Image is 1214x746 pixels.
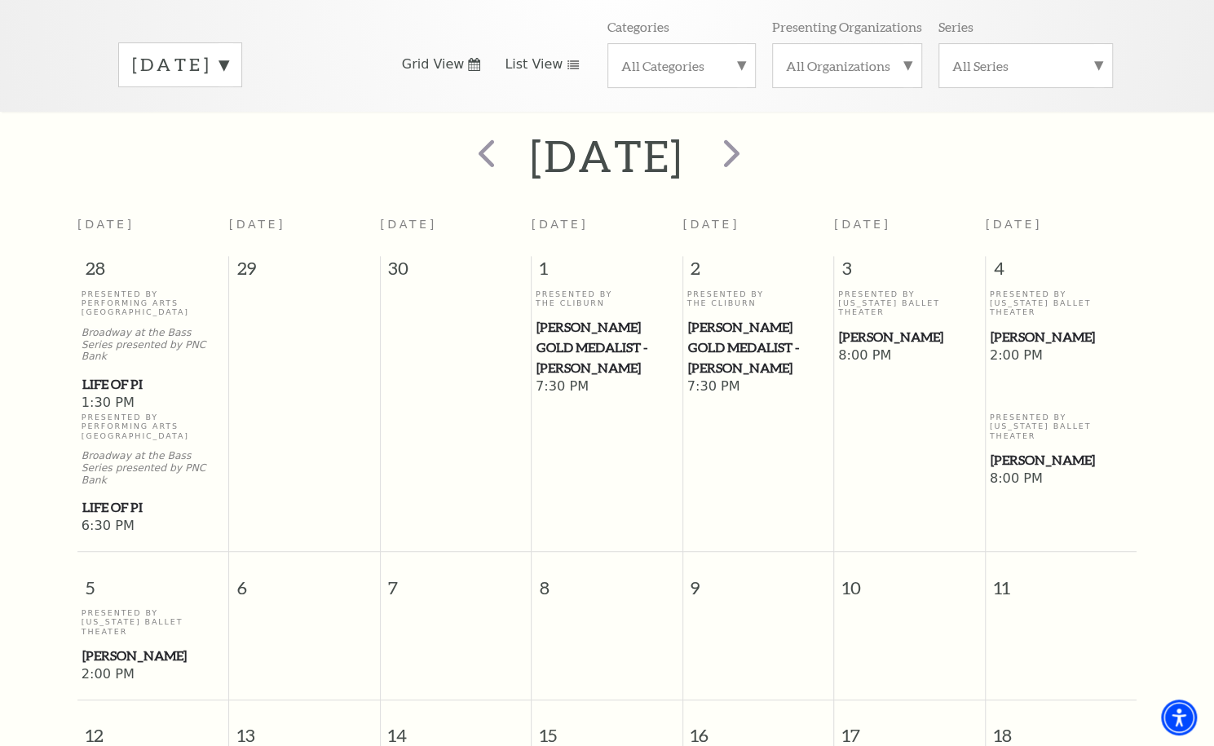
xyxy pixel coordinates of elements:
[1161,700,1197,735] div: Accessibility Menu
[990,289,1133,317] p: Presented By [US_STATE] Ballet Theater
[991,327,1132,347] span: [PERSON_NAME]
[834,256,985,289] span: 3
[82,289,225,317] p: Presented By Performing Arts [GEOGRAPHIC_DATA]
[82,395,225,413] span: 1:30 PM
[229,256,380,289] span: 29
[82,327,225,363] p: Broadway at the Bass Series presented by PNC Bank
[772,18,922,35] p: Presenting Organizations
[986,256,1137,289] span: 4
[82,608,225,636] p: Presented By [US_STATE] Ballet Theater
[834,552,985,608] span: 10
[82,646,225,666] a: Peter Pan
[682,218,739,231] span: [DATE]
[536,317,678,377] span: [PERSON_NAME] Gold Medalist - [PERSON_NAME]
[536,317,678,377] a: Cliburn Gold Medalist - Aristo Sham
[536,378,678,396] span: 7:30 PM
[839,327,980,347] span: [PERSON_NAME]
[381,256,532,289] span: 30
[82,374,224,395] span: Life of Pi
[607,18,669,35] p: Categories
[838,327,981,347] a: Peter Pan
[838,289,981,317] p: Presented By [US_STATE] Ballet Theater
[77,552,228,608] span: 5
[82,413,225,440] p: Presented By Performing Arts [GEOGRAPHIC_DATA]
[687,317,830,377] a: Cliburn Gold Medalist - Aristo Sham
[536,289,678,308] p: Presented By The Cliburn
[687,289,830,308] p: Presented By The Cliburn
[380,218,437,231] span: [DATE]
[82,666,225,684] span: 2:00 PM
[77,218,135,231] span: [DATE]
[688,317,829,377] span: [PERSON_NAME] Gold Medalist - [PERSON_NAME]
[402,55,465,73] span: Grid View
[381,552,532,608] span: 7
[77,256,228,289] span: 28
[990,450,1133,470] a: Peter Pan
[455,127,514,185] button: prev
[687,378,830,396] span: 7:30 PM
[990,327,1133,347] a: Peter Pan
[991,450,1132,470] span: [PERSON_NAME]
[229,218,286,231] span: [DATE]
[986,552,1137,608] span: 11
[82,450,225,486] p: Broadway at the Bass Series presented by PNC Bank
[990,470,1133,488] span: 8:00 PM
[683,256,834,289] span: 2
[505,55,563,73] span: List View
[990,347,1133,365] span: 2:00 PM
[532,256,682,289] span: 1
[985,218,1042,231] span: [DATE]
[82,374,225,395] a: Life of Pi
[990,413,1133,440] p: Presented By [US_STATE] Ballet Theater
[82,497,224,518] span: Life of Pi
[82,646,224,666] span: [PERSON_NAME]
[621,57,742,74] label: All Categories
[532,218,589,231] span: [DATE]
[82,497,225,518] a: Life of Pi
[132,52,228,77] label: [DATE]
[229,552,380,608] span: 6
[952,57,1099,74] label: All Series
[530,130,684,182] h2: [DATE]
[700,127,759,185] button: next
[938,18,973,35] p: Series
[82,518,225,536] span: 6:30 PM
[532,552,682,608] span: 8
[838,347,981,365] span: 8:00 PM
[683,552,834,608] span: 9
[834,218,891,231] span: [DATE]
[786,57,908,74] label: All Organizations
